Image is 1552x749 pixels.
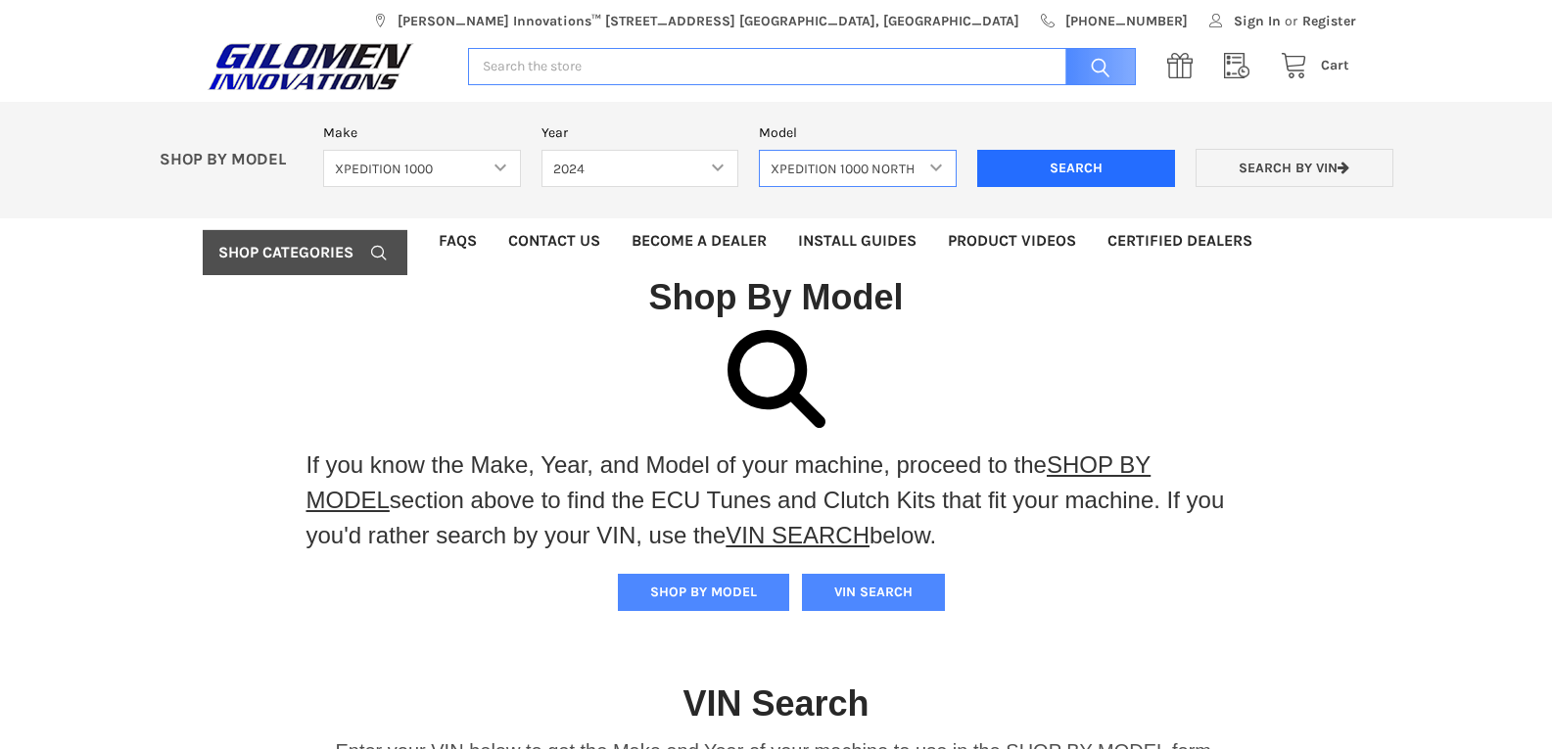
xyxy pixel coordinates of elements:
input: Search [1056,48,1136,86]
span: Sign In [1234,11,1281,31]
h1: VIN Search [682,681,869,726]
a: VIN SEARCH [726,522,870,548]
button: VIN SEARCH [802,574,945,611]
input: Search [977,150,1175,187]
a: SHOP BY MODEL [306,451,1152,513]
span: Cart [1321,57,1349,73]
label: Model [759,122,957,143]
span: [PHONE_NUMBER] [1065,11,1188,31]
a: Cart [1270,54,1349,78]
img: GILOMEN INNOVATIONS [203,42,418,91]
label: Year [541,122,739,143]
a: Search by VIN [1196,149,1393,187]
a: Shop Categories [203,230,406,275]
button: SHOP BY MODEL [618,574,789,611]
a: Product Videos [932,218,1092,263]
h1: Shop By Model [203,275,1348,319]
label: Make [323,122,521,143]
a: FAQs [423,218,493,263]
a: Contact Us [493,218,616,263]
p: If you know the Make, Year, and Model of your machine, proceed to the section above to find the E... [306,447,1246,553]
p: SHOP BY MODEL [149,150,313,170]
input: Search the store [468,48,1135,86]
span: [PERSON_NAME] Innovations™ [STREET_ADDRESS] [GEOGRAPHIC_DATA], [GEOGRAPHIC_DATA] [398,11,1019,31]
a: Certified Dealers [1092,218,1268,263]
a: Install Guides [782,218,932,263]
a: Become a Dealer [616,218,782,263]
a: GILOMEN INNOVATIONS [203,42,447,91]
